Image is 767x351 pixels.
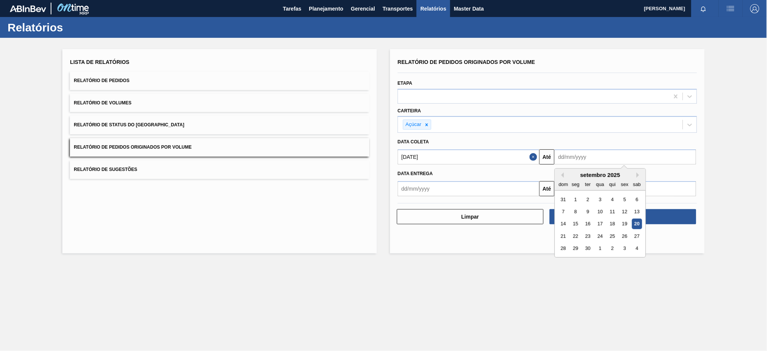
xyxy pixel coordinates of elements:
[558,231,569,241] div: Choose domingo, 21 de setembro de 2025
[632,207,642,217] div: Choose sábado, 13 de setembro de 2025
[570,219,581,229] div: Choose segunda-feira, 15 de setembro de 2025
[558,207,569,217] div: Choose domingo, 7 de setembro de 2025
[70,138,369,157] button: Relatório de Pedidos Originados por Volume
[70,160,369,179] button: Relatório de Sugestões
[607,179,618,189] div: qui
[74,122,184,127] span: Relatório de Status do [GEOGRAPHIC_DATA]
[583,219,593,229] div: Choose terça-feira, 16 de setembro de 2025
[583,194,593,205] div: Choose terça-feira, 2 de setembro de 2025
[632,179,642,189] div: sab
[691,3,716,14] button: Notificações
[570,194,581,205] div: Choose segunda-feira, 1 de setembro de 2025
[632,219,642,229] div: Choose sábado, 20 de setembro de 2025
[550,209,696,224] button: Download
[454,4,484,13] span: Master Data
[595,231,605,241] div: Choose quarta-feira, 24 de setembro de 2025
[570,207,581,217] div: Choose segunda-feira, 8 de setembro de 2025
[620,179,630,189] div: sex
[583,207,593,217] div: Choose terça-feira, 9 de setembro de 2025
[70,94,369,112] button: Relatório de Volumes
[398,171,433,176] span: Data entrega
[70,59,129,65] span: Lista de Relatórios
[283,4,302,13] span: Tarefas
[557,193,643,255] div: month 2025-09
[595,244,605,254] div: Choose quarta-feira, 1 de outubro de 2025
[607,194,618,205] div: Choose quinta-feira, 4 de setembro de 2025
[539,149,555,165] button: Até
[530,149,539,165] button: Close
[632,194,642,205] div: Choose sábado, 6 de setembro de 2025
[403,120,423,129] div: Açúcar
[383,4,413,13] span: Transportes
[583,231,593,241] div: Choose terça-feira, 23 de setembro de 2025
[539,181,555,196] button: Até
[583,244,593,254] div: Choose terça-feira, 30 de setembro de 2025
[595,194,605,205] div: Choose quarta-feira, 3 de setembro de 2025
[74,144,192,150] span: Relatório de Pedidos Originados por Volume
[607,219,618,229] div: Choose quinta-feira, 18 de setembro de 2025
[74,167,137,172] span: Relatório de Sugestões
[750,4,759,13] img: Logout
[74,100,131,106] span: Relatório de Volumes
[570,231,581,241] div: Choose segunda-feira, 22 de setembro de 2025
[620,219,630,229] div: Choose sexta-feira, 19 de setembro de 2025
[558,194,569,205] div: Choose domingo, 31 de agosto de 2025
[620,244,630,254] div: Choose sexta-feira, 3 de outubro de 2025
[398,149,539,165] input: dd/mm/yyyy
[74,78,129,83] span: Relatório de Pedidos
[398,139,429,144] span: Data coleta
[570,179,581,189] div: seg
[620,207,630,217] div: Choose sexta-feira, 12 de setembro de 2025
[726,4,735,13] img: userActions
[620,194,630,205] div: Choose sexta-feira, 5 de setembro de 2025
[309,4,343,13] span: Planejamento
[558,219,569,229] div: Choose domingo, 14 de setembro de 2025
[10,5,46,12] img: TNhmsLtSVTkK8tSr43FrP2fwEKptu5GPRR3wAAAABJRU5ErkJggg==
[607,207,618,217] div: Choose quinta-feira, 11 de setembro de 2025
[570,244,581,254] div: Choose segunda-feira, 29 de setembro de 2025
[595,207,605,217] div: Choose quarta-feira, 10 de setembro de 2025
[70,116,369,134] button: Relatório de Status do [GEOGRAPHIC_DATA]
[397,209,544,224] button: Limpar
[351,4,375,13] span: Gerencial
[558,244,569,254] div: Choose domingo, 28 de setembro de 2025
[8,23,142,32] h1: Relatórios
[607,231,618,241] div: Choose quinta-feira, 25 de setembro de 2025
[620,231,630,241] div: Choose sexta-feira, 26 de setembro de 2025
[398,108,421,113] label: Carteira
[398,181,539,196] input: dd/mm/yyyy
[398,81,412,86] label: Etapa
[595,179,605,189] div: qua
[559,172,564,178] button: Previous Month
[398,59,535,65] span: Relatório de Pedidos Originados por Volume
[595,219,605,229] div: Choose quarta-feira, 17 de setembro de 2025
[637,172,642,178] button: Next Month
[555,172,646,178] div: setembro 2025
[607,244,618,254] div: Choose quinta-feira, 2 de outubro de 2025
[583,179,593,189] div: ter
[632,244,642,254] div: Choose sábado, 4 de outubro de 2025
[70,71,369,90] button: Relatório de Pedidos
[420,4,446,13] span: Relatórios
[555,149,696,165] input: dd/mm/yyyy
[632,231,642,241] div: Choose sábado, 27 de setembro de 2025
[558,179,569,189] div: dom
